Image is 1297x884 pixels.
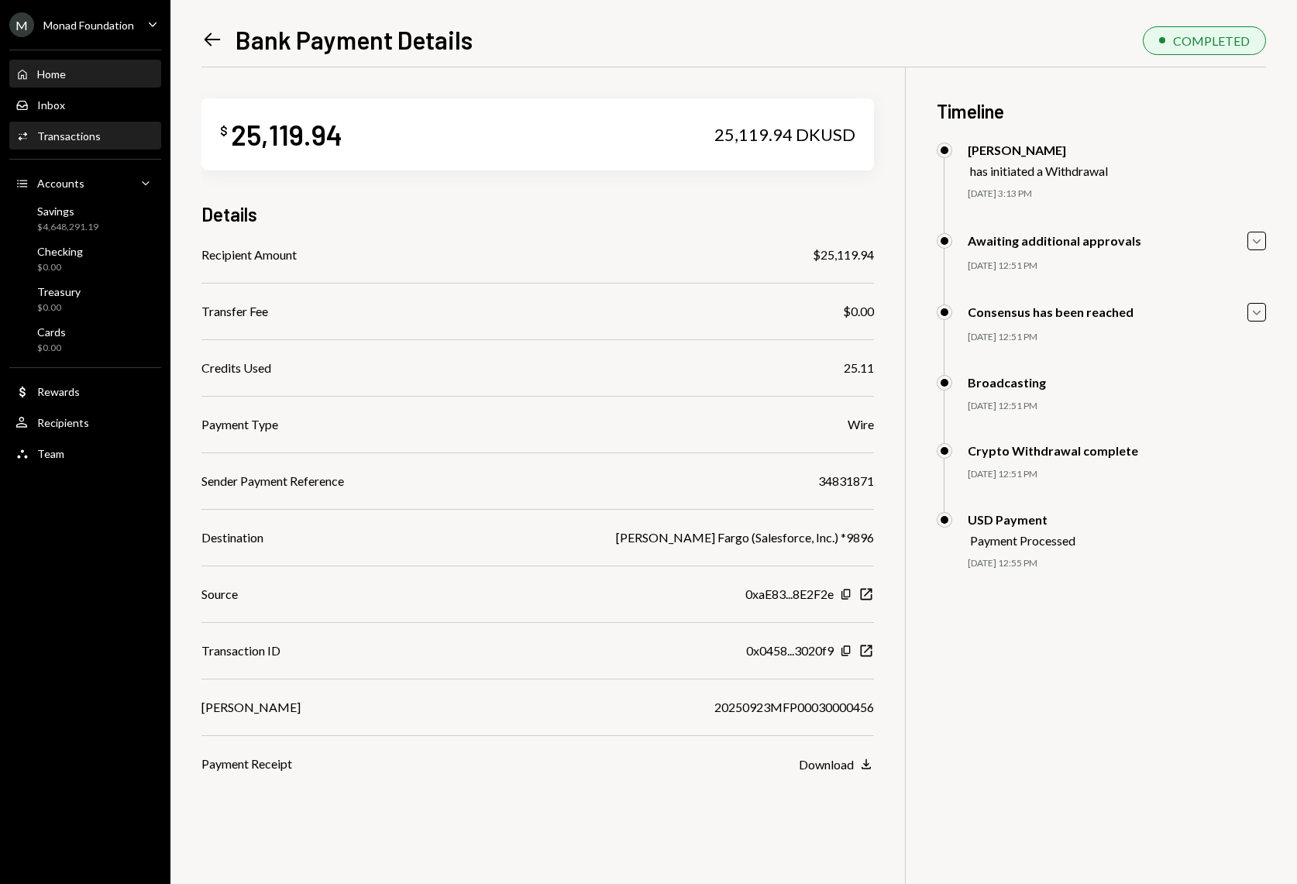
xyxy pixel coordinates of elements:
div: Destination [201,528,263,547]
div: Recipients [37,416,89,429]
div: $0.00 [843,302,874,321]
div: 0xaE83...8E2F2e [745,585,834,604]
div: Broadcasting [968,375,1046,390]
a: Savings$4,648,291.19 [9,200,161,237]
div: 0x0458...3020f9 [746,642,834,660]
div: Home [37,67,66,81]
a: Rewards [9,377,161,405]
h3: Details [201,201,257,227]
div: Awaiting additional approvals [968,233,1141,248]
div: 25,119.94 [231,117,342,152]
a: Checking$0.00 [9,240,161,277]
div: $0.00 [37,261,83,274]
a: Transactions [9,122,161,150]
div: [DATE] 12:55 PM [968,557,1266,570]
a: Cards$0.00 [9,321,161,358]
div: $0.00 [37,301,81,315]
a: Recipients [9,408,161,436]
div: [DATE] 12:51 PM [968,331,1266,344]
h3: Timeline [937,98,1266,124]
div: Cards [37,325,66,339]
a: Home [9,60,161,88]
a: Accounts [9,169,161,197]
div: $25,119.94 [813,246,874,264]
div: Accounts [37,177,84,190]
div: [PERSON_NAME] Fargo (Salesforce, Inc.) *9896 [616,528,874,547]
div: Transactions [37,129,101,143]
div: Crypto Withdrawal complete [968,443,1138,458]
div: has initiated a Withdrawal [970,163,1108,178]
div: $ [220,123,228,139]
div: USD Payment [968,512,1075,527]
div: 25.11 [844,359,874,377]
div: [DATE] 3:13 PM [968,187,1266,201]
div: Credits Used [201,359,271,377]
div: Sender Payment Reference [201,472,344,490]
div: Rewards [37,385,80,398]
div: M [9,12,34,37]
div: $4,648,291.19 [37,221,98,234]
div: Team [37,447,64,460]
div: Treasury [37,285,81,298]
div: 25,119.94 DKUSD [714,124,855,146]
div: Monad Foundation [43,19,134,32]
div: COMPLETED [1173,33,1250,48]
div: Savings [37,205,98,218]
div: Download [799,757,854,772]
div: Wire [848,415,874,434]
div: Source [201,585,238,604]
div: Payment Type [201,415,278,434]
div: Recipient Amount [201,246,297,264]
h1: Bank Payment Details [236,24,473,55]
div: Payment Receipt [201,755,292,773]
div: [DATE] 12:51 PM [968,468,1266,481]
button: Download [799,756,874,773]
div: [PERSON_NAME] [968,143,1108,157]
div: [PERSON_NAME] [201,698,301,717]
a: Team [9,439,161,467]
div: [DATE] 12:51 PM [968,260,1266,273]
div: Inbox [37,98,65,112]
div: Checking [37,245,83,258]
div: Transaction ID [201,642,280,660]
div: 20250923MFP00030000456 [714,698,874,717]
a: Treasury$0.00 [9,280,161,318]
div: [DATE] 12:51 PM [968,400,1266,413]
div: $0.00 [37,342,66,355]
div: 34831871 [818,472,874,490]
a: Inbox [9,91,161,119]
div: Payment Processed [970,533,1075,548]
div: Transfer Fee [201,302,268,321]
div: Consensus has been reached [968,304,1134,319]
